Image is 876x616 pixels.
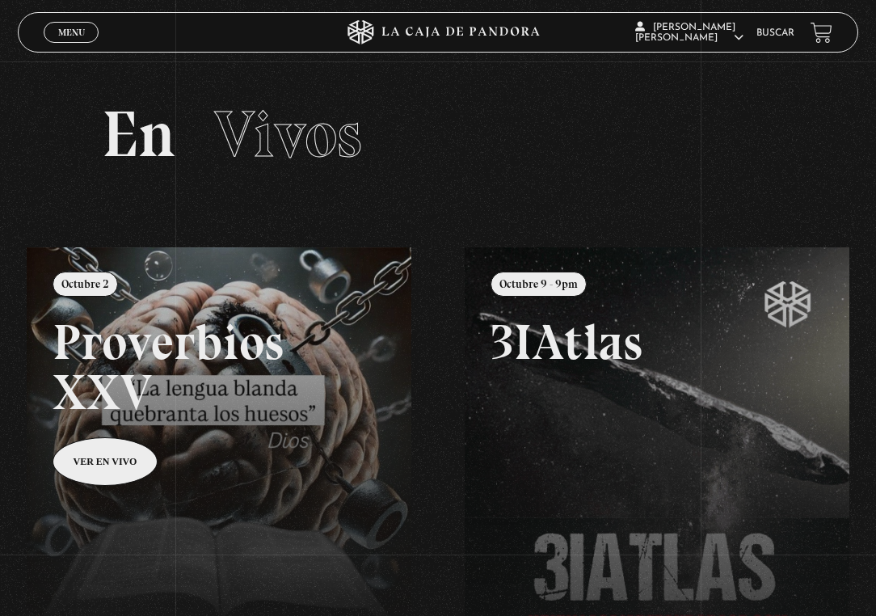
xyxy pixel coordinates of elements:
[53,41,91,53] span: Cerrar
[811,22,832,44] a: View your shopping cart
[756,28,794,38] a: Buscar
[214,95,362,173] span: Vivos
[635,23,743,43] span: [PERSON_NAME] [PERSON_NAME]
[102,102,775,167] h2: En
[58,27,85,37] span: Menu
